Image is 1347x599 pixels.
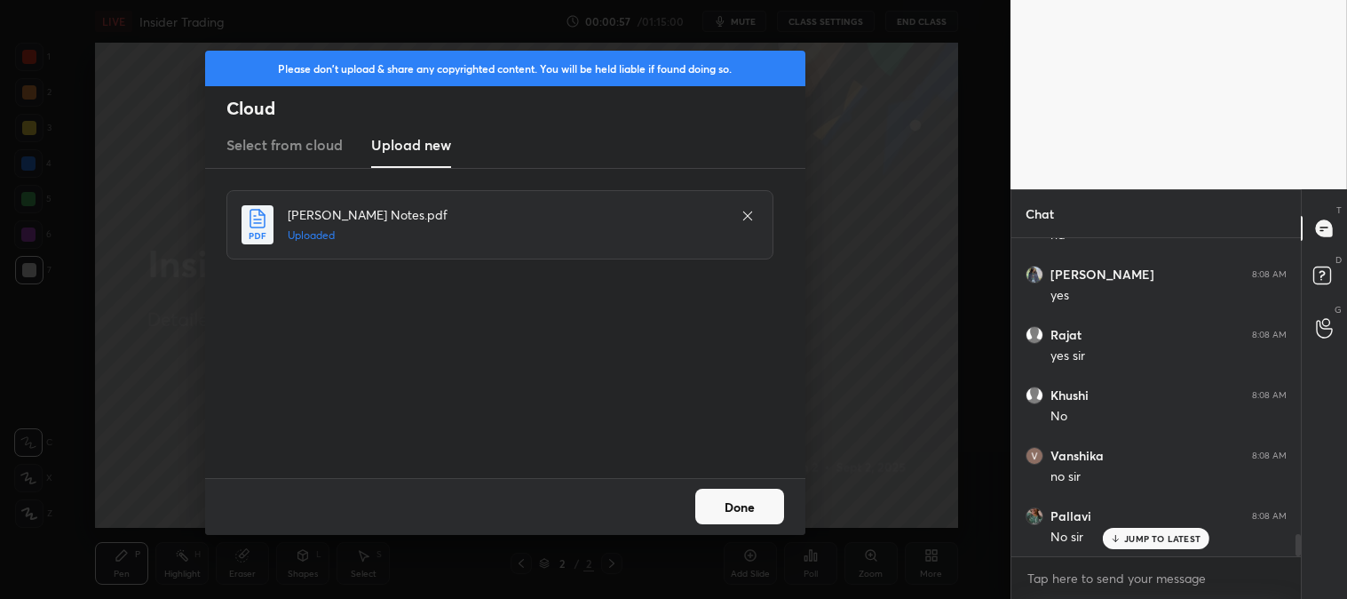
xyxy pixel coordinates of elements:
[1252,330,1287,340] div: 8:08 AM
[1335,253,1342,267] p: D
[1011,190,1068,237] p: Chat
[1050,347,1287,365] div: yes sir
[1050,508,1091,524] h6: Pallavi
[1050,287,1287,305] div: yes
[1026,507,1043,525] img: 96871bec4e5a4ab89eb76bbd63f4ed98.jpg
[1026,266,1043,284] img: a43b6513d3004de1addc74eda007481e.jpg
[1050,529,1287,547] div: No sir
[226,97,805,120] h2: Cloud
[1026,387,1043,404] img: default.png
[1252,451,1287,461] div: 8:08 AM
[1026,447,1043,465] img: 3
[1050,468,1287,486] div: no sir
[1050,408,1287,426] div: No
[1050,267,1154,283] h6: [PERSON_NAME]
[1050,448,1104,464] h6: Vanshika
[1252,269,1287,280] div: 8:08 AM
[695,489,784,524] button: Done
[1252,511,1287,522] div: 8:08 AM
[205,51,805,86] div: Please don't upload & share any copyrighted content. You will be held liable if found doing so.
[1011,238,1301,556] div: grid
[1124,533,1200,544] p: JUMP TO LATEST
[1335,303,1342,316] p: G
[371,134,451,156] h3: Upload new
[288,205,723,224] h4: [PERSON_NAME] Notes.pdf
[1026,326,1043,344] img: default.png
[1336,204,1342,217] p: T
[1050,327,1082,343] h6: Rajat
[288,228,723,244] h5: Uploaded
[1050,387,1089,403] h6: Khushi
[1252,390,1287,401] div: 8:08 AM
